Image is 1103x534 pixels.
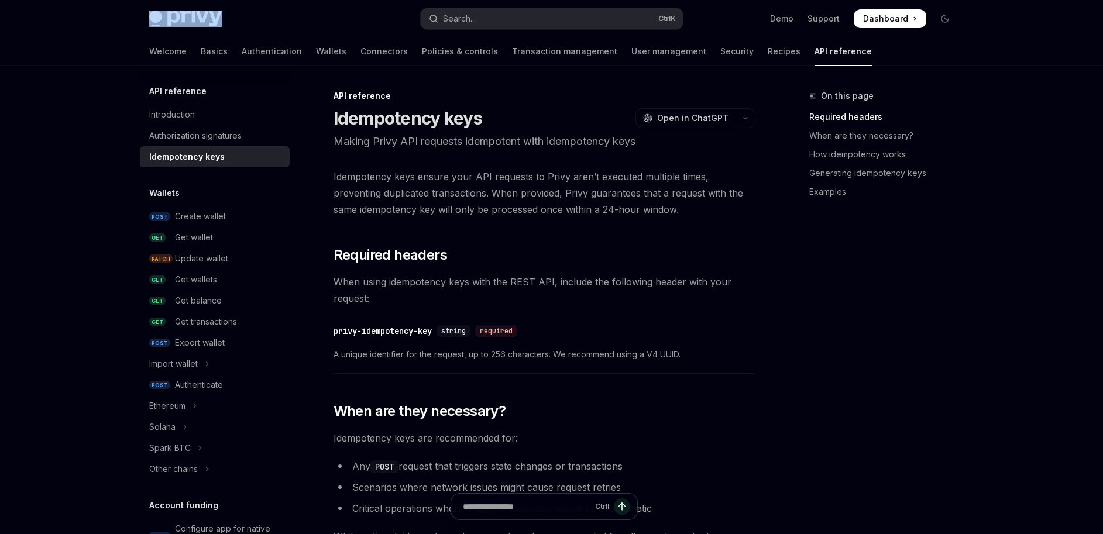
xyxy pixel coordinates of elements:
[360,37,408,66] a: Connectors
[854,9,926,28] a: Dashboard
[463,494,590,519] input: Ask a question...
[334,479,755,495] li: Scenarios where network issues might cause request retries
[809,108,964,126] a: Required headers
[140,353,290,374] button: Toggle Import wallet section
[334,108,483,129] h1: Idempotency keys
[149,318,166,326] span: GET
[631,37,706,66] a: User management
[149,420,176,434] div: Solana
[140,206,290,227] a: POSTCreate wallet
[334,347,755,361] span: A unique identifier for the request, up to 256 characters. We recommend using a V4 UUID.
[441,326,466,336] span: string
[242,37,302,66] a: Authentication
[334,325,432,337] div: privy-idempotency-key
[720,37,754,66] a: Security
[140,248,290,269] a: PATCHUpdate wallet
[657,112,729,124] span: Open in ChatGPT
[809,164,964,182] a: Generating idempotency keys
[149,233,166,242] span: GET
[149,339,170,347] span: POST
[475,325,517,337] div: required
[140,104,290,125] a: Introduction
[175,294,222,308] div: Get balance
[149,150,225,164] div: Idempotency keys
[149,11,222,27] img: dark logo
[370,460,398,473] code: POST
[140,227,290,248] a: GETGet wallet
[334,246,447,264] span: Required headers
[140,146,290,167] a: Idempotency keys
[149,357,198,371] div: Import wallet
[140,459,290,480] button: Toggle Other chains section
[635,108,736,128] button: Open in ChatGPT
[658,14,676,23] span: Ctrl K
[512,37,617,66] a: Transaction management
[140,290,290,311] a: GETGet balance
[149,212,170,221] span: POST
[140,125,290,146] a: Authorization signatures
[175,315,237,329] div: Get transactions
[149,297,166,305] span: GET
[149,129,242,143] div: Authorization signatures
[175,230,213,244] div: Get wallet
[140,311,290,332] a: GETGet transactions
[334,168,755,218] span: Idempotency keys ensure your API requests to Privy aren’t executed multiple times, preventing dup...
[175,252,228,266] div: Update wallet
[863,13,908,25] span: Dashboard
[334,133,755,150] p: Making Privy API requests idempotent with idempotency keys
[808,13,840,25] a: Support
[334,402,506,421] span: When are they necessary?
[443,12,476,26] div: Search...
[149,462,198,476] div: Other chains
[821,89,874,103] span: On this page
[140,269,290,290] a: GETGet wallets
[422,37,498,66] a: Policies & controls
[149,441,191,455] div: Spark BTC
[175,336,225,350] div: Export wallet
[201,37,228,66] a: Basics
[334,458,755,474] li: Any request that triggers state changes or transactions
[149,254,173,263] span: PATCH
[140,395,290,416] button: Toggle Ethereum section
[815,37,872,66] a: API reference
[149,84,207,98] h5: API reference
[421,8,683,29] button: Open search
[149,108,195,122] div: Introduction
[614,498,630,515] button: Send message
[809,182,964,201] a: Examples
[175,209,226,223] div: Create wallet
[149,186,180,200] h5: Wallets
[149,275,166,284] span: GET
[140,437,290,459] button: Toggle Spark BTC section
[149,37,187,66] a: Welcome
[149,498,218,512] h5: Account funding
[175,378,223,392] div: Authenticate
[334,274,755,306] span: When using idempotency keys with the REST API, include the following header with your request:
[140,374,290,395] a: POSTAuthenticate
[149,399,185,413] div: Ethereum
[334,430,755,446] span: Idempotency keys are recommended for:
[316,37,346,66] a: Wallets
[140,332,290,353] a: POSTExport wallet
[770,13,793,25] a: Demo
[149,381,170,390] span: POST
[809,145,964,164] a: How idempotency works
[768,37,800,66] a: Recipes
[175,273,217,287] div: Get wallets
[334,90,755,102] div: API reference
[809,126,964,145] a: When are they necessary?
[140,416,290,437] button: Toggle Solana section
[936,9,954,28] button: Toggle dark mode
